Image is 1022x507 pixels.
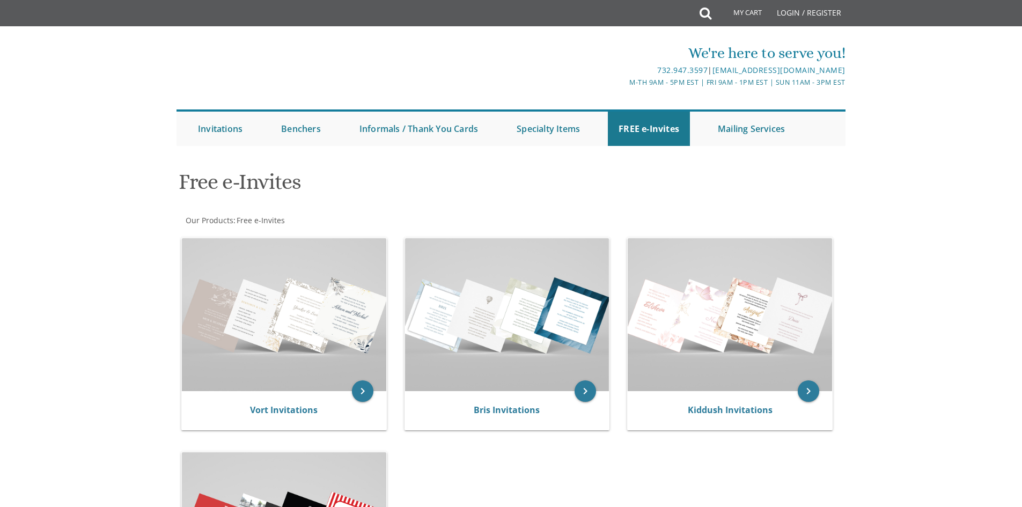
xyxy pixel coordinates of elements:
[400,42,845,64] div: We're here to serve you!
[185,215,233,225] a: Our Products
[187,112,253,146] a: Invitations
[474,404,540,416] a: Bris Invitations
[688,404,773,416] a: Kiddush Invitations
[349,112,489,146] a: Informals / Thank You Cards
[405,238,609,391] img: Bris Invitations
[608,112,690,146] a: FREE e-Invites
[400,77,845,88] div: M-Th 9am - 5pm EST | Fri 9am - 1pm EST | Sun 11am - 3pm EST
[270,112,332,146] a: Benchers
[177,215,511,226] div: :
[182,238,386,391] img: Vort Invitations
[575,380,596,402] a: keyboard_arrow_right
[710,1,769,28] a: My Cart
[707,112,796,146] a: Mailing Services
[400,64,845,77] div: |
[712,65,845,75] a: [EMAIL_ADDRESS][DOMAIN_NAME]
[506,112,591,146] a: Specialty Items
[237,215,285,225] span: Free e-Invites
[657,65,708,75] a: 732.947.3597
[236,215,285,225] a: Free e-Invites
[628,238,832,391] img: Kiddush Invitations
[352,380,373,402] a: keyboard_arrow_right
[798,380,819,402] a: keyboard_arrow_right
[179,170,616,202] h1: Free e-Invites
[250,404,318,416] a: Vort Invitations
